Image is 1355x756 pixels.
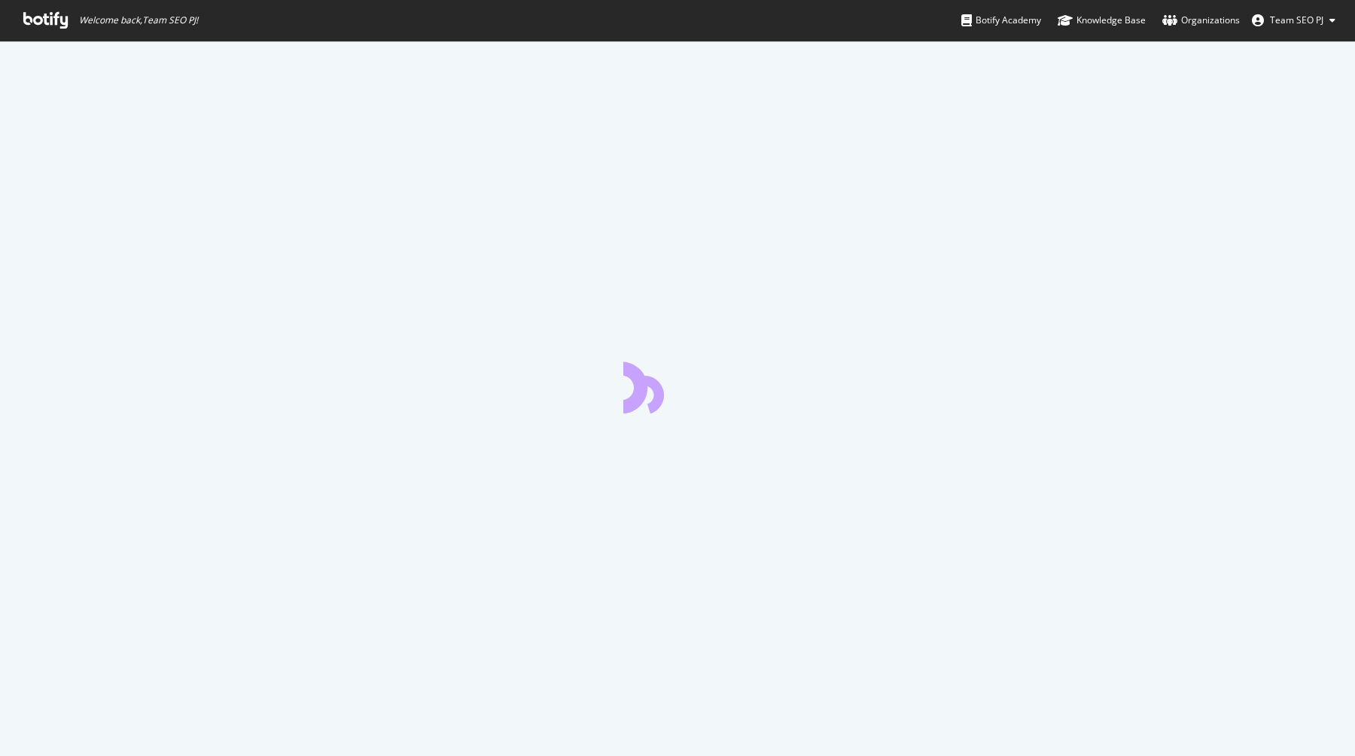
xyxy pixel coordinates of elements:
[961,13,1041,28] div: Botify Academy
[79,14,198,26] span: Welcome back, Team SEO PJ !
[1058,13,1146,28] div: Knowledge Base
[623,359,732,413] div: animation
[1270,14,1323,26] span: Team SEO PJ
[1240,8,1347,32] button: Team SEO PJ
[1162,13,1240,28] div: Organizations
